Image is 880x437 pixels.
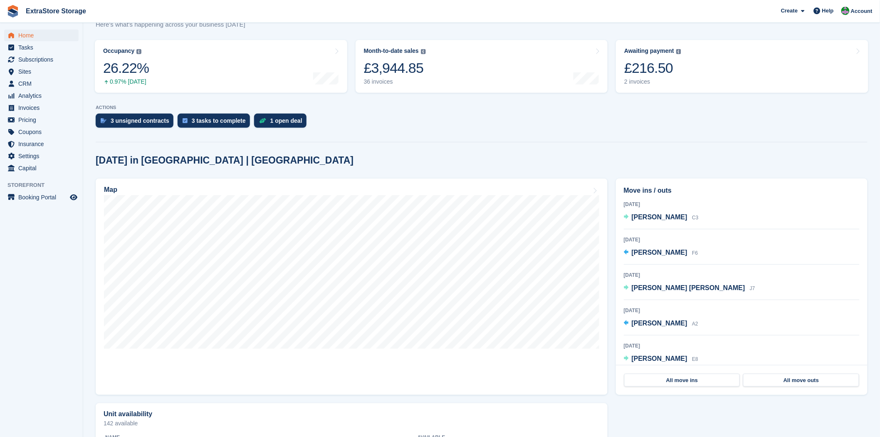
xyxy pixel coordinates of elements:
a: 3 unsigned contracts [96,114,178,132]
a: menu [4,78,79,89]
a: [PERSON_NAME] [PERSON_NAME] J7 [624,283,755,294]
img: icon-info-grey-7440780725fd019a000dd9b08b2336e03edf1995a4989e88bcd33f0948082b44.svg [136,49,141,54]
a: 3 tasks to complete [178,114,254,132]
img: contract_signature_icon-13c848040528278c33f63329250d36e43548de30e8caae1d1a13099fd9432cc5.svg [101,118,106,123]
p: 142 available [104,420,600,426]
div: 0.97% [DATE] [103,78,149,85]
div: 36 invoices [364,78,426,85]
a: menu [4,138,79,150]
span: Account [851,7,873,15]
span: Booking Portal [18,191,68,203]
div: £3,944.85 [364,60,426,77]
span: Insurance [18,138,68,150]
a: menu [4,126,79,138]
a: 1 open deal [254,114,311,132]
p: Here's what's happening across your business [DATE] [96,20,245,30]
span: Analytics [18,90,68,102]
span: Subscriptions [18,54,68,65]
a: [PERSON_NAME] A2 [624,318,698,329]
span: Sites [18,66,68,77]
img: icon-info-grey-7440780725fd019a000dd9b08b2336e03edf1995a4989e88bcd33f0948082b44.svg [676,49,681,54]
span: Create [781,7,798,15]
span: Invoices [18,102,68,114]
a: menu [4,54,79,65]
a: menu [4,162,79,174]
span: J7 [750,286,755,291]
div: [DATE] [624,342,860,350]
a: menu [4,66,79,77]
div: Occupancy [103,47,134,55]
a: Awaiting payment £216.50 2 invoices [616,40,868,93]
img: deal-1b604bf984904fb50ccaf53a9ad4b4a5d6e5aea283cecdc64d6e3604feb123c2.svg [259,118,266,124]
img: task-75834270c22a3079a89374b754ae025e5fb1db73e45f91037f5363f120a921f8.svg [183,118,188,123]
a: Occupancy 26.22% 0.97% [DATE] [95,40,347,93]
a: menu [4,30,79,41]
div: 1 open deal [270,117,302,124]
a: Map [96,179,608,395]
img: stora-icon-8386f47178a22dfd0bd8f6a31ec36ba5ce8667c1dd55bd0f319d3a0aa187defe.svg [7,5,19,17]
div: 3 unsigned contracts [111,117,169,124]
a: menu [4,150,79,162]
span: [PERSON_NAME] [PERSON_NAME] [632,284,745,291]
span: F6 [692,250,698,256]
a: menu [4,114,79,126]
p: ACTIONS [96,105,868,110]
h2: Move ins / outs [624,186,860,196]
div: [DATE] [624,271,860,279]
span: Home [18,30,68,41]
div: 2 invoices [624,78,681,85]
span: CRM [18,78,68,89]
a: Month-to-date sales £3,944.85 36 invoices [356,40,608,93]
div: [DATE] [624,201,860,208]
a: menu [4,191,79,203]
h2: [DATE] in [GEOGRAPHIC_DATA] | [GEOGRAPHIC_DATA] [96,155,353,166]
h2: Unit availability [104,410,152,418]
a: menu [4,90,79,102]
a: All move ins [624,374,740,387]
span: A2 [692,321,698,327]
h2: Map [104,186,117,194]
a: [PERSON_NAME] E8 [624,354,698,365]
a: [PERSON_NAME] C3 [624,212,699,223]
a: [PERSON_NAME] F6 [624,248,698,258]
div: £216.50 [624,60,681,77]
div: 26.22% [103,60,149,77]
span: Settings [18,150,68,162]
a: menu [4,42,79,53]
a: ExtraStore Storage [22,4,89,18]
span: [PERSON_NAME] [632,320,687,327]
span: E8 [692,356,698,362]
a: Preview store [69,192,79,202]
span: Coupons [18,126,68,138]
span: [PERSON_NAME] [632,214,687,221]
img: Grant Daniel [841,7,850,15]
a: menu [4,102,79,114]
span: C3 [692,215,698,221]
div: Month-to-date sales [364,47,419,55]
span: Tasks [18,42,68,53]
div: Awaiting payment [624,47,674,55]
a: All move outs [743,374,859,387]
img: icon-info-grey-7440780725fd019a000dd9b08b2336e03edf1995a4989e88bcd33f0948082b44.svg [421,49,426,54]
span: [PERSON_NAME] [632,355,687,362]
span: Capital [18,162,68,174]
span: Help [822,7,834,15]
span: Storefront [7,181,83,189]
span: Pricing [18,114,68,126]
div: [DATE] [624,307,860,314]
div: 3 tasks to complete [192,117,246,124]
div: [DATE] [624,236,860,243]
span: [PERSON_NAME] [632,249,687,256]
